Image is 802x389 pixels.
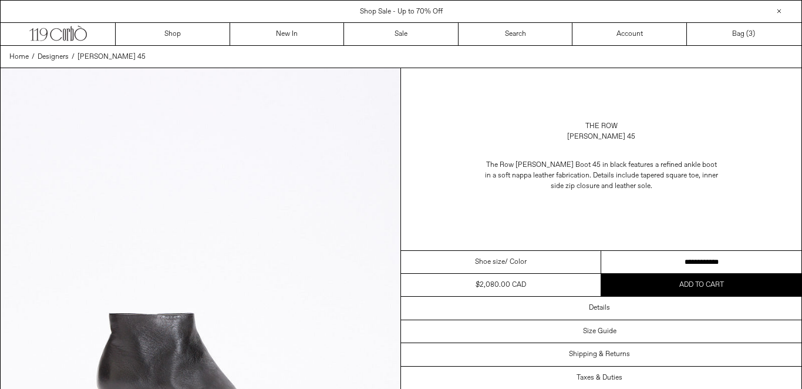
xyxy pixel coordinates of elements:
[230,23,345,45] a: New In
[585,121,618,132] a: The Row
[687,23,801,45] a: Bag ()
[569,350,630,358] h3: Shipping & Returns
[589,304,610,312] h3: Details
[360,7,443,16] a: Shop Sale - Up to 70% Off
[344,23,459,45] a: Sale
[577,374,622,382] h3: Taxes & Duties
[679,280,724,290] span: Add to cart
[475,257,505,267] span: Shoe size
[484,154,719,197] p: The Row [PERSON_NAME] Boot 45 in black features a refined ankle boot in a soft nappa leather fabr...
[572,23,687,45] a: Account
[476,280,526,290] div: $2,080.00 CAD
[72,52,75,62] span: /
[38,52,69,62] a: Designers
[116,23,230,45] a: Shop
[77,52,146,62] a: [PERSON_NAME] 45
[749,29,755,39] span: )
[459,23,573,45] a: Search
[583,327,616,336] h3: Size Guide
[601,274,801,296] button: Add to cart
[9,52,29,62] a: Home
[32,52,35,62] span: /
[567,132,635,142] div: [PERSON_NAME] 45
[505,257,527,267] span: / Color
[749,29,753,39] span: 3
